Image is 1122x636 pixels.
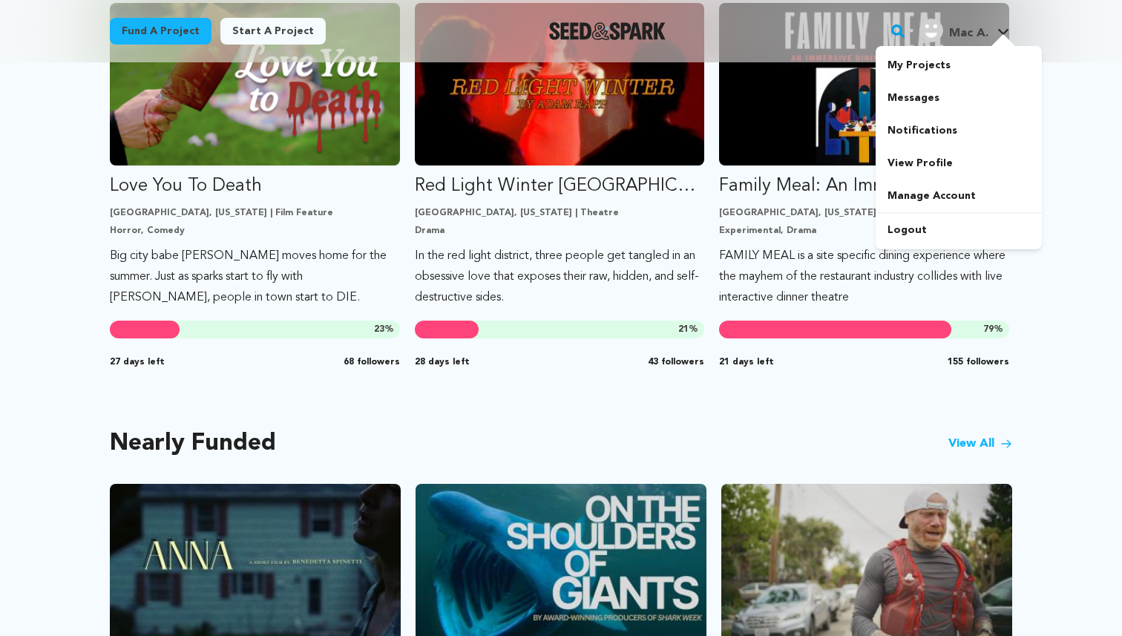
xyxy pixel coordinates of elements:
img: user.png [919,19,943,42]
span: 43 followers [648,356,704,368]
span: 21 [678,325,689,334]
a: Seed&Spark Homepage [549,22,666,40]
span: % [678,324,698,335]
span: 21 days left [719,356,774,368]
p: [GEOGRAPHIC_DATA], [US_STATE] | Film Feature [110,207,400,219]
p: FAMILY MEAL is a site specific dining experience where the mayhem of the restaurant industry coll... [719,246,1009,308]
p: Big city babe [PERSON_NAME] moves home for the summer. Just as sparks start to fly with [PERSON_N... [110,246,400,308]
span: 68 followers [344,356,400,368]
span: 155 followers [948,356,1009,368]
span: 27 days left [110,356,165,368]
a: Fund Love You To Death [110,3,400,308]
a: Notifications [876,114,1042,147]
img: Seed&Spark Logo Dark Mode [549,22,666,40]
a: Messages [876,82,1042,114]
div: Mac A.'s Profile [919,19,988,42]
span: % [374,324,394,335]
span: 23 [374,325,384,334]
span: % [983,324,1003,335]
a: View Profile [876,147,1042,180]
span: Mac A.'s Profile [916,16,1012,47]
p: Red Light Winter [GEOGRAPHIC_DATA] [415,174,705,198]
p: Horror, Comedy [110,225,400,237]
span: 79 [983,325,994,334]
h2: Nearly Funded [110,433,276,454]
a: Mac A.'s Profile [916,16,1012,42]
a: Fund Red Light Winter Los Angeles [415,3,705,308]
a: Fund a project [110,18,211,45]
span: Mac A. [949,27,988,39]
p: In the red light district, three people get tangled in an obsessive love that exposes their raw, ... [415,246,705,308]
p: Family Meal: An Immersive Dining Experience [719,174,1009,198]
a: Manage Account [876,180,1042,212]
p: Experimental, Drama [719,225,1009,237]
p: [GEOGRAPHIC_DATA], [US_STATE] | Theatre [719,207,1009,219]
a: Fund Family Meal: An Immersive Dining Experience [719,3,1009,308]
a: Start a project [220,18,326,45]
p: [GEOGRAPHIC_DATA], [US_STATE] | Theatre [415,207,705,219]
span: 28 days left [415,356,470,368]
a: My Projects [876,49,1042,82]
a: View All [948,435,1012,453]
p: Love You To Death [110,174,400,198]
p: Drama [415,225,705,237]
a: Logout [876,214,1042,246]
